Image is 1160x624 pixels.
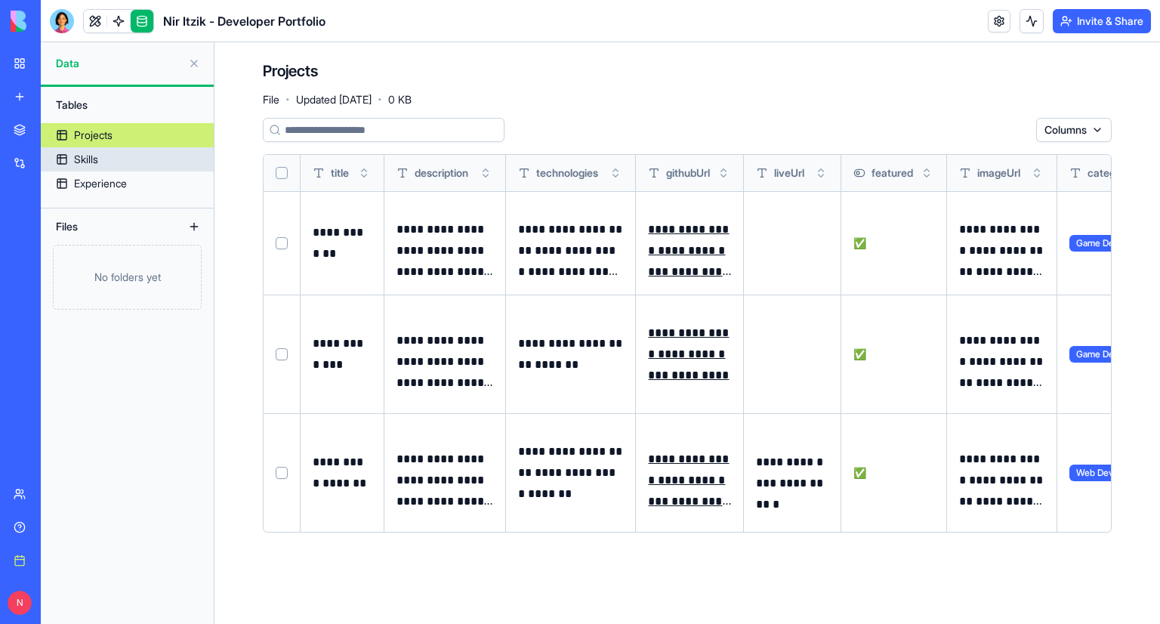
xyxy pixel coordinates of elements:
[666,165,710,181] span: githubUrl
[41,123,214,147] a: Projects
[74,152,98,167] div: Skills
[276,348,288,360] button: Select row
[285,88,290,112] span: ·
[276,237,288,249] button: Select row
[296,92,372,107] span: Updated [DATE]
[536,165,598,181] span: technologies
[356,165,372,181] button: Toggle sort
[853,348,866,360] span: ✅
[415,165,468,181] span: description
[919,165,934,181] button: Toggle sort
[74,128,113,143] div: Projects
[478,165,493,181] button: Toggle sort
[1036,118,1112,142] button: Columns
[716,165,731,181] button: Toggle sort
[853,236,866,249] span: ✅
[1087,165,1131,181] span: category
[48,215,169,239] div: Files
[774,165,804,181] span: liveUrl
[378,88,382,112] span: ·
[11,11,104,32] img: logo
[74,176,127,191] div: Experience
[872,165,913,181] span: featured
[163,12,325,30] span: Nir Itzik - Developer Portfolio
[263,92,279,107] span: File
[41,171,214,196] a: Experience
[48,93,206,117] div: Tables
[263,60,318,82] h4: Projects
[1053,9,1151,33] button: Invite & Share
[41,245,214,310] a: No folders yet
[1029,165,1044,181] button: Toggle sort
[1069,465,1159,481] span: Web Development
[331,165,349,181] span: title
[276,167,288,179] button: Select all
[608,165,623,181] button: Toggle sort
[276,467,288,479] button: Select row
[53,245,202,310] div: No folders yet
[8,591,32,615] span: N
[41,147,214,171] a: Skills
[388,92,412,107] span: 0 KB
[977,165,1020,181] span: imageUrl
[853,466,866,479] span: ✅
[813,165,828,181] button: Toggle sort
[56,56,182,71] span: Data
